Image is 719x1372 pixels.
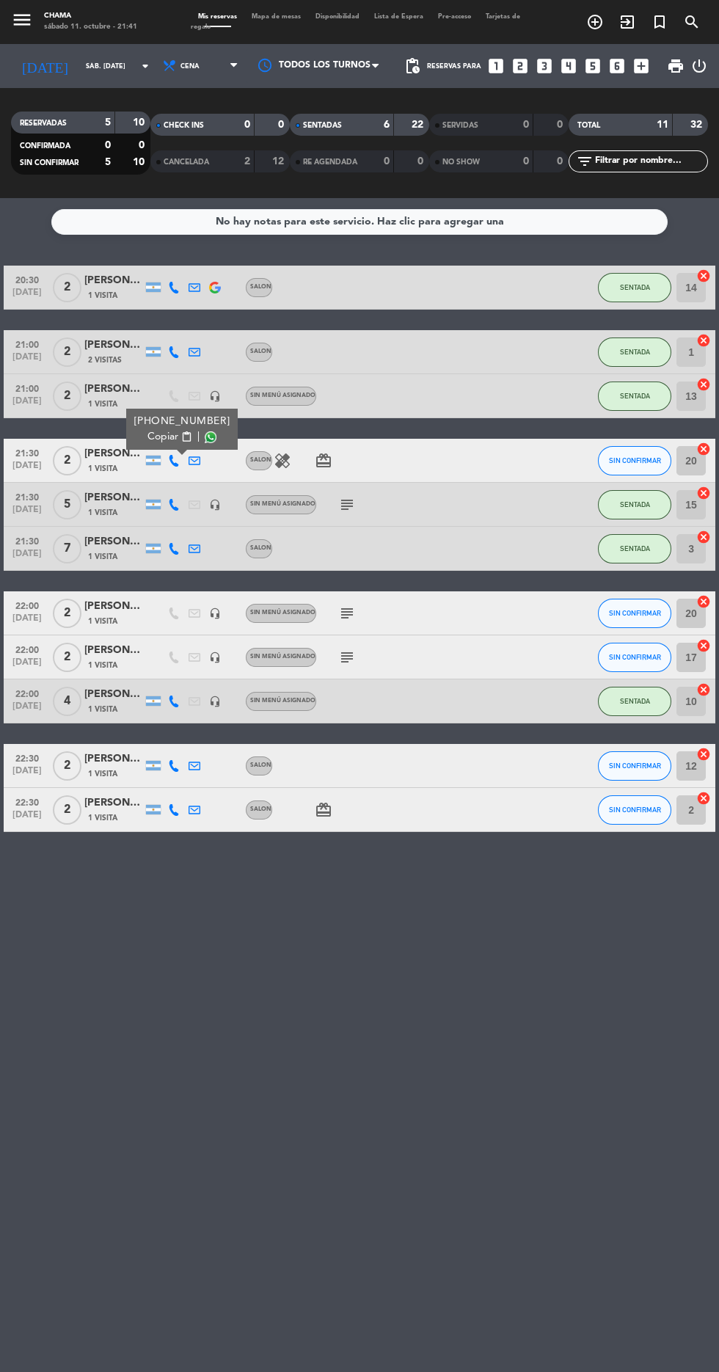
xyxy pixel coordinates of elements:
strong: 2 [244,156,250,167]
span: 21:00 [9,379,45,396]
span: 4 [53,687,81,716]
div: [PHONE_NUMBER] [134,414,230,429]
i: cancel [696,530,711,544]
span: SALON [250,806,271,812]
span: Mis reservas [191,13,244,20]
button: SENTADA [598,534,671,563]
span: 2 [53,599,81,628]
i: cancel [696,486,711,500]
strong: 0 [557,156,566,167]
div: [PERSON_NAME] [84,642,143,659]
i: power_settings_new [690,57,708,75]
button: Copiarcontent_paste [147,429,192,445]
span: Copiar [147,429,178,445]
i: cancel [696,747,711,762]
span: SENTADA [620,697,650,705]
i: looks_one [486,56,506,76]
span: [DATE] [9,288,45,304]
div: sábado 11. octubre - 21:41 [44,22,137,33]
span: 21:30 [9,488,45,505]
span: Mapa de mesas [244,13,308,20]
div: [PERSON_NAME] [84,337,143,354]
i: headset_mic [209,607,221,619]
span: 21:30 [9,444,45,461]
strong: 0 [244,120,250,130]
i: cancel [696,682,711,697]
strong: 11 [657,120,668,130]
span: SIN CONFIRMAR [609,456,661,464]
span: [DATE] [9,549,45,566]
span: pending_actions [404,57,421,75]
span: SERVIDAS [442,122,478,129]
strong: 0 [278,120,287,130]
span: 2 Visitas [88,354,122,366]
span: CANCELADA [164,158,209,166]
span: RE AGENDADA [303,158,357,166]
span: 1 Visita [88,463,117,475]
strong: 0 [523,120,529,130]
span: SENTADA [620,348,650,356]
span: CONFIRMADA [20,142,70,150]
strong: 12 [272,156,287,167]
span: [DATE] [9,701,45,718]
span: SIN CONFIRMAR [609,609,661,617]
i: add_circle_outline [586,13,604,31]
strong: 0 [139,140,147,150]
span: 5 [53,490,81,519]
strong: 10 [133,117,147,128]
span: 2 [53,446,81,475]
strong: 0 [417,156,426,167]
div: [PERSON_NAME] [84,751,143,767]
span: Sin menú asignado [250,393,315,398]
span: SENTADA [620,283,650,291]
strong: 5 [105,157,111,167]
i: cancel [696,791,711,806]
span: SIN CONFIRMAR [609,762,661,770]
div: [PERSON_NAME] [84,533,143,550]
span: RESERVADAS [20,120,67,127]
i: headset_mic [209,652,221,663]
span: NO SHOW [442,158,480,166]
i: subject [338,649,356,666]
button: SIN CONFIRMAR [598,446,671,475]
i: cancel [696,442,711,456]
span: SALON [250,762,271,768]
span: [DATE] [9,505,45,522]
div: [PERSON_NAME] [84,795,143,811]
i: headset_mic [209,390,221,402]
i: looks_6 [607,56,627,76]
button: SENTADA [598,490,671,519]
span: Sin menú asignado [250,654,315,660]
div: [PERSON_NAME] [84,272,143,289]
div: No hay notas para este servicio. Haz clic para agregar una [216,214,504,230]
strong: 0 [384,156,390,167]
span: SALON [250,284,271,290]
button: SIN CONFIRMAR [598,599,671,628]
i: menu [11,9,33,31]
span: 2 [53,643,81,672]
span: Pre-acceso [431,13,478,20]
span: SIN CONFIRMAR [20,159,79,167]
i: cancel [696,377,711,392]
span: 1 Visita [88,290,117,302]
span: [DATE] [9,766,45,783]
span: Sin menú asignado [250,610,315,616]
button: SENTADA [598,687,671,716]
span: | [197,429,200,445]
span: 1 Visita [88,768,117,780]
span: 22:30 [9,793,45,810]
span: SALON [250,349,271,354]
i: card_giftcard [315,452,332,470]
span: Lista de Espera [367,13,431,20]
i: add_box [632,56,651,76]
span: 21:00 [9,335,45,352]
i: cancel [696,638,711,653]
span: SENTADA [620,392,650,400]
span: Sin menú asignado [250,698,315,704]
span: 1 Visita [88,812,117,824]
i: turned_in_not [651,13,668,31]
span: 1 Visita [88,507,117,519]
strong: 0 [105,140,111,150]
div: [PERSON_NAME] [84,686,143,703]
span: [DATE] [9,396,45,413]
